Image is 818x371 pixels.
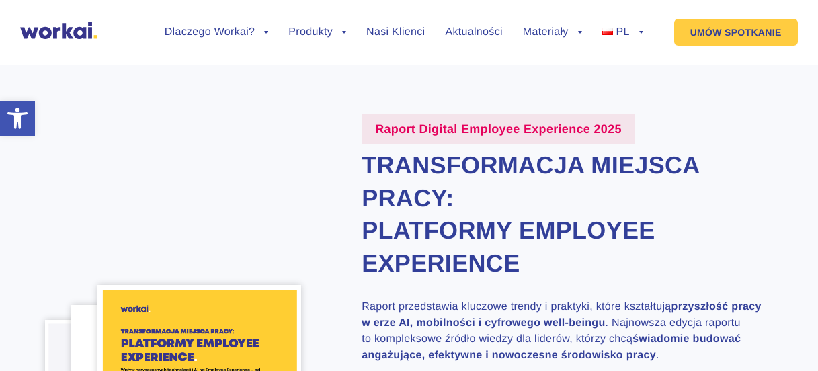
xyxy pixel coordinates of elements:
[523,27,582,38] a: Materiały
[165,27,269,38] a: Dlaczego Workai?
[674,19,798,46] a: UMÓW SPOTKANIE
[616,26,629,38] span: PL
[366,27,425,38] a: Nasi Klienci
[362,149,780,280] h2: Transformacja miejsca pracy: Platformy Employee Experience
[288,27,346,38] a: Produkty
[602,27,643,38] a: PL
[445,27,502,38] a: Aktualności
[362,114,635,144] label: Raport Digital Employee Experience 2025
